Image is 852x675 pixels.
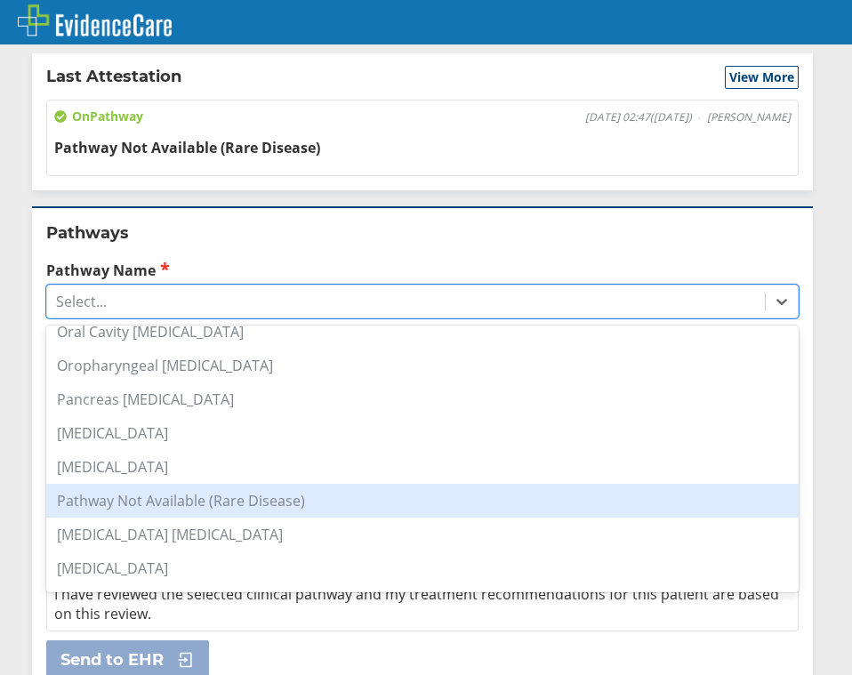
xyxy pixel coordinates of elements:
div: [MEDICAL_DATA] [46,551,799,585]
div: Select... [56,292,107,311]
div: [MEDICAL_DATA] (SCLC) [46,585,799,619]
span: On Pathway [54,108,143,125]
div: [MEDICAL_DATA] [MEDICAL_DATA] [46,518,799,551]
span: View More [729,68,794,86]
div: Pathway Not Available (Rare Disease) [46,484,799,518]
label: Pathway Name [46,260,799,280]
div: Pancreas [MEDICAL_DATA] [46,382,799,416]
button: View More [725,66,799,89]
span: Send to EHR [60,649,164,671]
div: Oral Cavity [MEDICAL_DATA] [46,315,799,349]
h2: Pathways [46,222,799,244]
span: I have reviewed the selected clinical pathway and my treatment recommendations for this patient a... [54,584,779,623]
img: EvidenceCare [18,4,172,36]
div: [MEDICAL_DATA] [46,450,799,484]
span: [DATE] 02:47 ( [DATE] ) [585,110,692,125]
div: [MEDICAL_DATA] [46,416,799,450]
span: [PERSON_NAME] [707,110,791,125]
h2: Last Attestation [46,66,181,89]
div: Oropharyngeal [MEDICAL_DATA] [46,349,799,382]
span: Pathway Not Available (Rare Disease) [54,138,320,157]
